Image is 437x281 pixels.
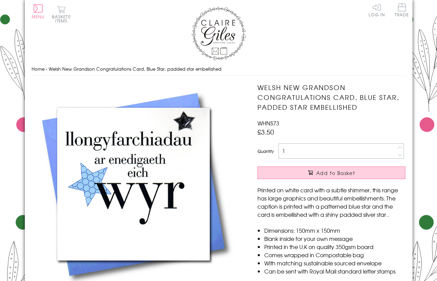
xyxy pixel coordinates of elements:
button: Menu [32,4,45,19]
li: Dimensions: 150mm x 150mm [264,226,405,234]
li: Can be sent with Royal Mail standard letter stamps [264,267,405,275]
h1: Welsh New Grandson Congratulations Card, Blue Star, padded star embellished [257,83,405,112]
button: Basket0 items [52,5,71,23]
span: Add to Basket [316,170,355,176]
li: With matching sustainable sourced envelope [264,259,405,267]
li: Comes wrapped in Compostable bag [264,251,405,259]
span: WHNS73 [257,119,279,127]
span: › [46,66,47,72]
li: Printed in the U.K on quality 350gsm board [264,243,405,251]
nav: breadcrumbs [32,62,406,76]
span: £3.50 [257,127,274,137]
span: Welsh New Grandson Congratulations Card, Blue Star, padded star embellished [49,66,221,72]
a: Trade [395,3,409,18]
button: Add to Basket [257,166,405,179]
span: Menu [32,14,45,20]
a: Log In [369,3,385,17]
span: 0 items [55,14,71,24]
img: Claire Giles Greetings Cards [191,7,246,60]
li: Blank inside for your own message [264,234,405,243]
label: Quantity [257,148,274,154]
p: Printed on white card with a subtle shimmer, this range has large graphics and beautiful embellis... [257,186,405,218]
span: Trade [395,3,409,17]
a: Home [32,66,45,72]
